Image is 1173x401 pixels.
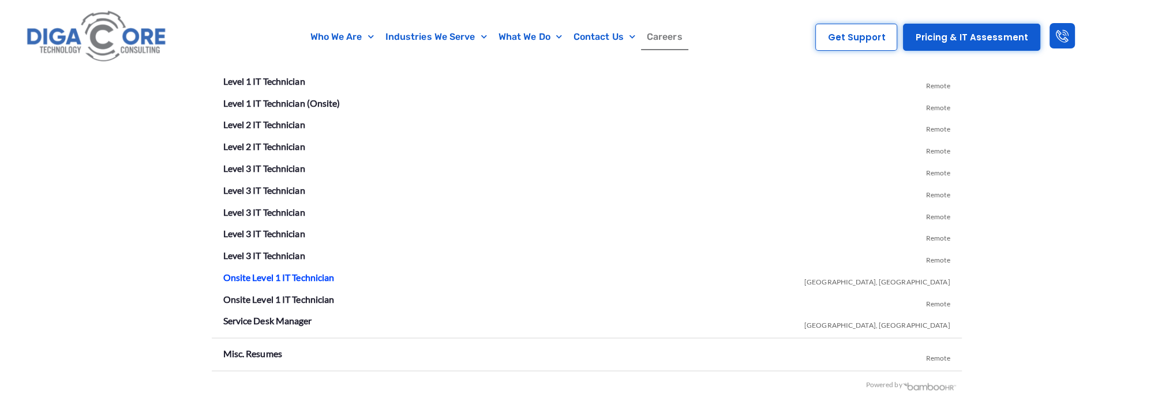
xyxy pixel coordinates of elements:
[926,138,950,160] span: Remote
[926,291,950,313] span: Remote
[926,73,950,95] span: Remote
[926,204,950,226] span: Remote
[223,163,305,174] a: Level 3 IT Technician
[926,345,950,367] span: Remote
[223,250,305,261] a: Level 3 IT Technician
[380,24,493,50] a: Industries We Serve
[223,76,305,87] a: Level 1 IT Technician
[223,119,305,130] a: Level 2 IT Technician
[568,24,641,50] a: Contact Us
[223,294,335,305] a: Onsite Level 1 IT Technician
[804,312,950,334] span: [GEOGRAPHIC_DATA], [GEOGRAPHIC_DATA]
[827,33,885,42] span: Get Support
[902,381,957,390] img: BambooHR - HR software
[223,228,305,239] a: Level 3 IT Technician
[223,185,305,196] a: Level 3 IT Technician
[230,24,763,50] nav: Menu
[903,24,1040,51] a: Pricing & IT Assessment
[493,24,568,50] a: What We Do
[926,182,950,204] span: Remote
[915,33,1028,42] span: Pricing & IT Assessment
[223,315,312,326] a: Service Desk Manager
[223,141,305,152] a: Level 2 IT Technician
[223,98,340,108] a: Level 1 IT Technician (Onsite)
[815,24,897,51] a: Get Support
[223,272,335,283] a: Onsite Level 1 IT Technician
[926,95,950,117] span: Remote
[23,6,171,68] img: Digacore logo 1
[804,269,950,291] span: [GEOGRAPHIC_DATA], [GEOGRAPHIC_DATA]
[926,116,950,138] span: Remote
[212,377,957,393] div: Powered by
[223,348,282,359] a: Misc. Resumes
[641,24,688,50] a: Careers
[926,160,950,182] span: Remote
[223,207,305,218] a: Level 3 IT Technician
[926,225,950,247] span: Remote
[305,24,380,50] a: Who We Are
[926,247,950,269] span: Remote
